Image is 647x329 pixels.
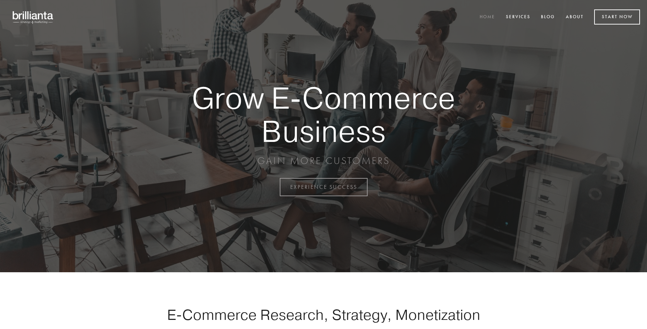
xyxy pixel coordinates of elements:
a: Services [501,12,535,23]
a: Start Now [594,9,640,25]
p: GAIN MORE CUSTOMERS [167,155,480,167]
h1: E-Commerce Research, Strategy, Monetization [145,306,502,323]
a: About [561,12,588,23]
a: EXPERIENCE SUCCESS [280,178,368,196]
strong: Grow E-Commerce Business [167,81,480,148]
img: brillianta - research, strategy, marketing [7,7,60,27]
a: Blog [536,12,559,23]
a: Home [475,12,500,23]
